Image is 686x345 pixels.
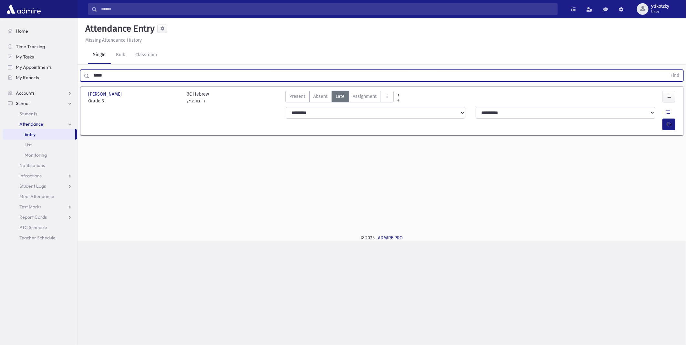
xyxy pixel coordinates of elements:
a: Single [88,46,111,64]
a: Test Marks [3,202,77,212]
span: ytikotzky [651,4,669,9]
span: Report Cards [19,214,47,220]
span: Teacher Schedule [19,235,56,241]
a: Time Tracking [3,41,77,52]
a: School [3,98,77,109]
div: 3C Hebrew ר' מונציק [187,91,209,104]
u: Missing Attendance History [85,37,142,43]
a: Bulk [111,46,130,64]
img: AdmirePro [5,3,42,16]
span: [PERSON_NAME] [88,91,123,98]
span: List [25,142,32,148]
h5: Attendance Entry [83,23,155,34]
span: Time Tracking [16,44,45,49]
span: Student Logs [19,183,46,189]
span: User [651,9,669,14]
a: Accounts [3,88,77,98]
span: Students [19,111,37,117]
a: PTC Schedule [3,222,77,233]
span: Grade 3 [88,98,181,104]
a: Attendance [3,119,77,129]
span: Absent [314,93,328,100]
a: My Reports [3,72,77,83]
span: Late [336,93,345,100]
div: © 2025 - [88,235,676,241]
a: Meal Attendance [3,191,77,202]
span: PTC Schedule [19,225,47,230]
span: Attendance [19,121,43,127]
span: My Tasks [16,54,34,60]
button: Find [667,70,683,81]
span: Assignment [353,93,377,100]
div: AttTypes [286,91,394,104]
a: Student Logs [3,181,77,191]
span: Notifications [19,162,45,168]
span: Accounts [16,90,35,96]
a: Home [3,26,77,36]
span: Infractions [19,173,42,179]
a: Students [3,109,77,119]
span: Monitoring [25,152,47,158]
a: Monitoring [3,150,77,160]
span: Home [16,28,28,34]
a: Teacher Schedule [3,233,77,243]
span: My Appointments [16,64,52,70]
span: Present [290,93,306,100]
a: ADMIRE PRO [378,235,403,241]
a: Classroom [130,46,162,64]
a: Entry [3,129,75,140]
a: Missing Attendance History [83,37,142,43]
a: Notifications [3,160,77,171]
a: List [3,140,77,150]
a: Infractions [3,171,77,181]
a: My Appointments [3,62,77,72]
a: Report Cards [3,212,77,222]
input: Search [97,3,557,15]
span: My Reports [16,75,39,80]
a: My Tasks [3,52,77,62]
span: Meal Attendance [19,193,54,199]
span: Test Marks [19,204,41,210]
span: School [16,100,29,106]
span: Entry [25,131,36,137]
